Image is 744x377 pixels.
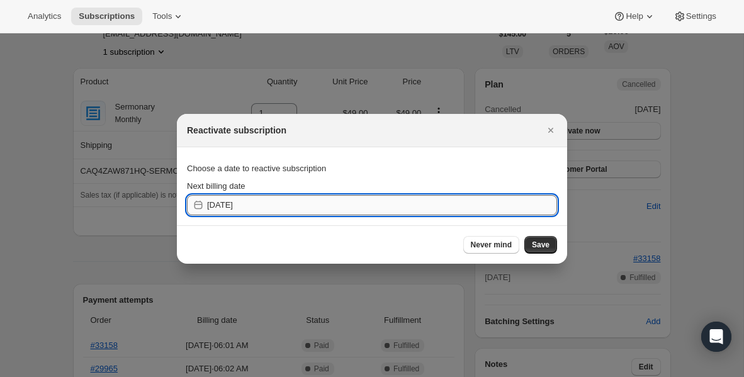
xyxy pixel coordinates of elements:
div: Choose a date to reactive subscription [187,157,557,180]
button: Tools [145,8,192,25]
span: Save [532,240,550,250]
h2: Reactivate subscription [187,124,286,137]
span: Settings [686,11,716,21]
div: Open Intercom Messenger [701,322,731,352]
span: Subscriptions [79,11,135,21]
span: Analytics [28,11,61,21]
span: Help [626,11,643,21]
button: Settings [666,8,724,25]
button: Subscriptions [71,8,142,25]
button: Never mind [463,236,519,254]
span: Next billing date [187,181,245,191]
button: Help [606,8,663,25]
button: Analytics [20,8,69,25]
span: Tools [152,11,172,21]
button: Close [542,121,560,139]
button: Save [524,236,557,254]
span: Never mind [471,240,512,250]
